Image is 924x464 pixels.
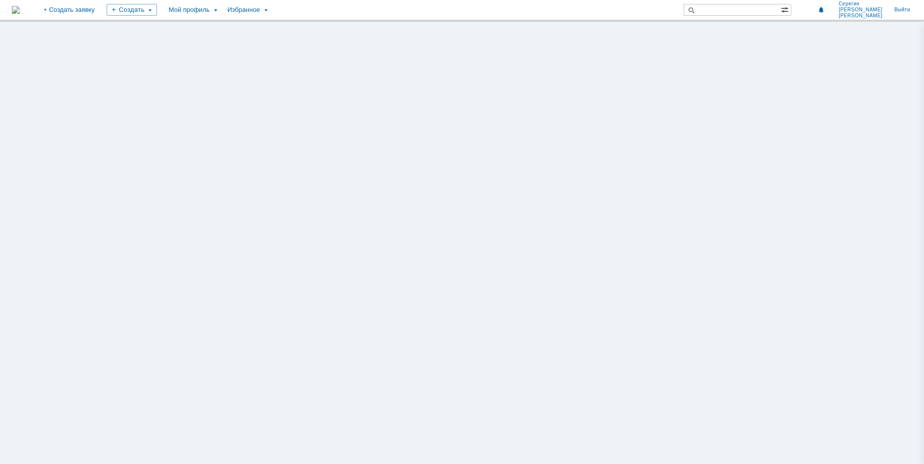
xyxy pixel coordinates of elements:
[12,6,20,14] a: Перейти на домашнюю страницу
[781,4,791,14] span: Расширенный поиск
[839,7,883,13] span: [PERSON_NAME]
[839,13,883,19] span: [PERSON_NAME]
[839,1,883,7] span: Серегин
[12,6,20,14] img: logo
[107,4,157,16] div: Создать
